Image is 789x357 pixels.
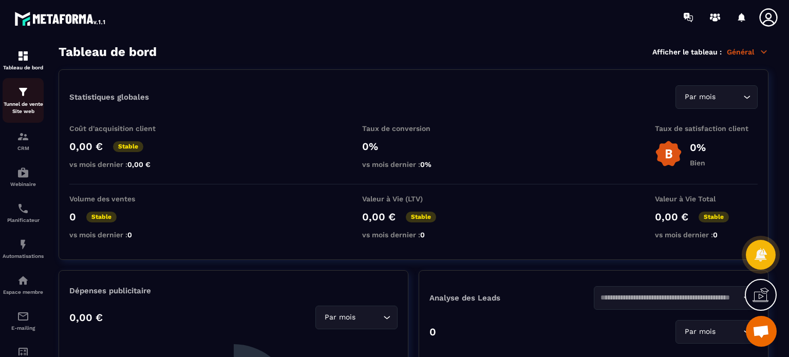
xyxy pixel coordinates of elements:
[675,320,758,344] div: Search for option
[69,160,172,168] p: vs mois dernier :
[362,231,465,239] p: vs mois dernier :
[69,92,149,102] p: Statistiques globales
[3,159,44,195] a: automationsautomationsWebinaire
[3,289,44,295] p: Espace membre
[594,286,758,310] div: Search for option
[675,85,758,109] div: Search for option
[69,140,103,153] p: 0,00 €
[3,253,44,259] p: Automatisations
[699,212,729,222] p: Stable
[322,312,358,323] span: Par mois
[69,195,172,203] p: Volume des ventes
[3,78,44,123] a: formationformationTunnel de vente Site web
[315,306,398,329] div: Search for option
[69,211,76,223] p: 0
[655,231,758,239] p: vs mois dernier :
[127,160,151,168] span: 0,00 €
[429,293,594,303] p: Analyse des Leads
[17,238,29,251] img: automations
[420,160,431,168] span: 0%
[69,286,398,295] p: Dépenses publicitaire
[690,141,706,154] p: 0%
[718,91,741,103] input: Search for option
[362,195,465,203] p: Valeur à Vie (LTV)
[362,160,465,168] p: vs mois dernier :
[3,303,44,339] a: emailemailE-mailing
[727,47,768,57] p: Général
[3,325,44,331] p: E-mailing
[59,45,157,59] h3: Tableau de bord
[655,211,688,223] p: 0,00 €
[718,326,741,337] input: Search for option
[3,65,44,70] p: Tableau de bord
[746,316,777,347] a: Ouvrir le chat
[69,231,172,239] p: vs mois dernier :
[690,159,706,167] p: Bien
[3,101,44,115] p: Tunnel de vente Site web
[3,42,44,78] a: formationformationTableau de bord
[362,140,465,153] p: 0%
[655,195,758,203] p: Valeur à Vie Total
[17,166,29,179] img: automations
[600,292,741,304] input: Search for option
[127,231,132,239] span: 0
[655,124,758,133] p: Taux de satisfaction client
[362,211,396,223] p: 0,00 €
[713,231,718,239] span: 0
[17,274,29,287] img: automations
[406,212,436,222] p: Stable
[3,123,44,159] a: formationformationCRM
[3,181,44,187] p: Webinaire
[429,326,436,338] p: 0
[362,124,465,133] p: Taux de conversion
[69,124,172,133] p: Coût d'acquisition client
[113,141,143,152] p: Stable
[17,50,29,62] img: formation
[3,145,44,151] p: CRM
[17,310,29,323] img: email
[17,202,29,215] img: scheduler
[652,48,722,56] p: Afficher le tableau :
[420,231,425,239] span: 0
[655,140,682,167] img: b-badge-o.b3b20ee6.svg
[3,231,44,267] a: automationsautomationsAutomatisations
[3,195,44,231] a: schedulerschedulerPlanificateur
[17,130,29,143] img: formation
[358,312,381,323] input: Search for option
[14,9,107,28] img: logo
[3,267,44,303] a: automationsautomationsEspace membre
[17,86,29,98] img: formation
[86,212,117,222] p: Stable
[3,217,44,223] p: Planificateur
[682,91,718,103] span: Par mois
[682,326,718,337] span: Par mois
[69,311,103,324] p: 0,00 €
